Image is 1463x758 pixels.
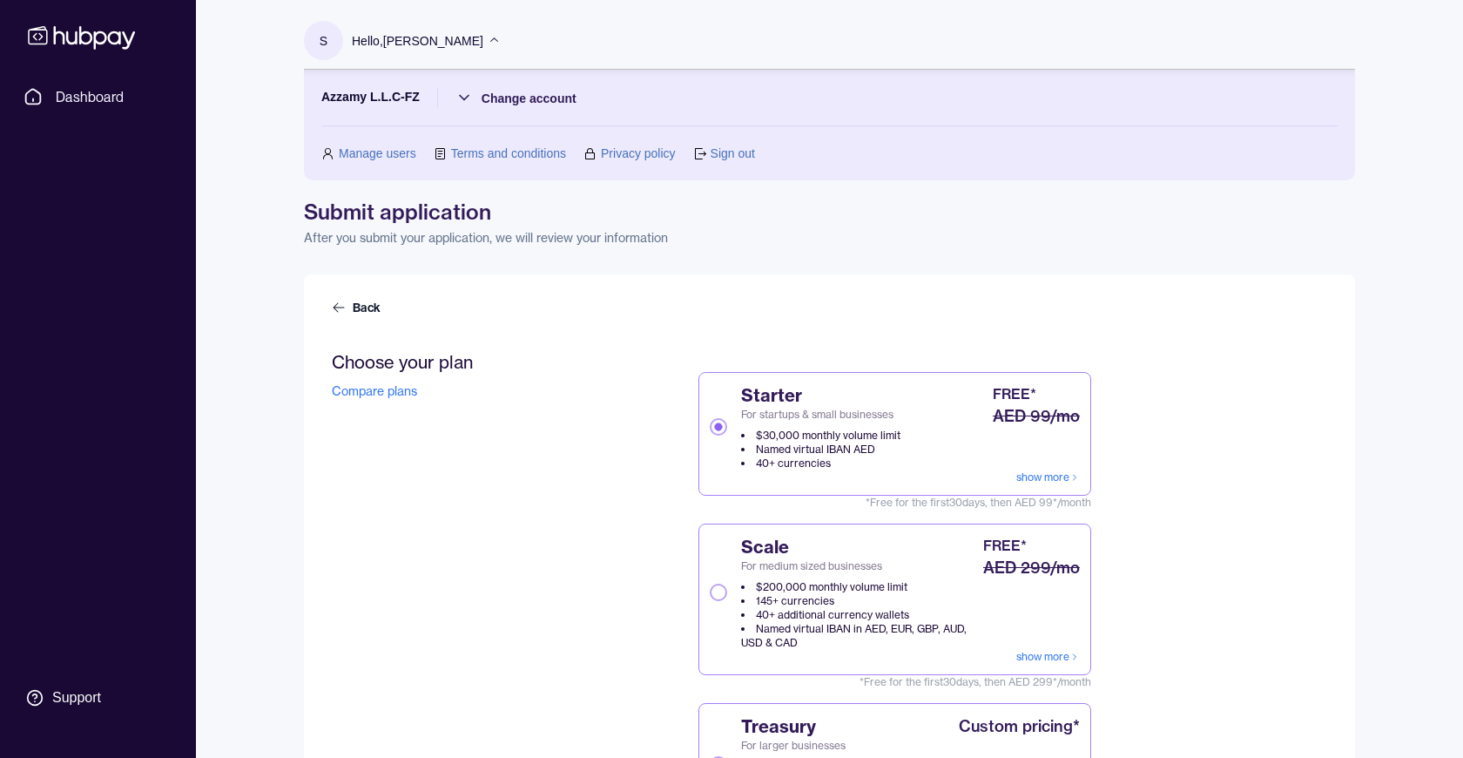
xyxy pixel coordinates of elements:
a: Manage users [339,144,416,163]
div: AED 99/mo [993,404,1080,429]
span: Treasury [741,714,941,739]
span: *Free for the first 30 days, then AED 299*/month [698,675,1091,689]
p: Hello, [PERSON_NAME] [352,31,483,51]
li: 145+ currencies [741,594,980,608]
span: *Free for the first 30 days, then AED 99*/month [698,496,1091,510]
span: For larger businesses [741,739,941,753]
button: StarterFor startups & small businesses$30,000 monthly volume limitNamed virtual IBAN AED40+ curre... [710,418,727,436]
div: FREE* [983,535,1027,556]
span: Starter [741,383,900,408]
span: Dashboard [56,86,125,107]
a: show more [1016,470,1080,484]
div: Support [52,688,101,707]
div: AED 299/mo [983,556,1080,580]
a: Back [332,299,384,316]
span: Change account [482,91,576,105]
a: Compare plans [332,383,417,399]
span: For startups & small businesses [741,408,900,422]
li: Named virtual IBAN AED [741,443,900,457]
li: 40+ additional currency wallets [741,608,980,622]
a: Terms and conditions [451,144,566,163]
button: Change account [455,87,576,108]
h2: Choose your plan [332,351,594,373]
a: Support [17,680,179,716]
a: show more [1016,650,1080,664]
button: ScaleFor medium sized businesses$200,000 monthly volume limit145+ currencies40+ additional curren... [710,584,727,601]
span: Scale [741,535,980,559]
li: 40+ currencies [741,457,900,470]
p: S [320,31,327,51]
a: Privacy policy [601,144,676,163]
span: For medium sized businesses [741,559,980,573]
p: Azzamy L.L.C-FZ [321,87,420,108]
div: Custom pricing* [959,714,1080,739]
li: $30,000 monthly volume limit [741,429,900,443]
a: Dashboard [17,81,179,112]
h1: Submit application [304,198,1355,226]
p: After you submit your application, we will review your information [304,229,1355,247]
li: $200,000 monthly volume limit [741,580,980,594]
li: Named virtual IBAN in AED, EUR, GBP, AUD, USD & CAD [741,622,980,650]
div: FREE* [993,383,1036,404]
a: Sign out [711,144,755,163]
